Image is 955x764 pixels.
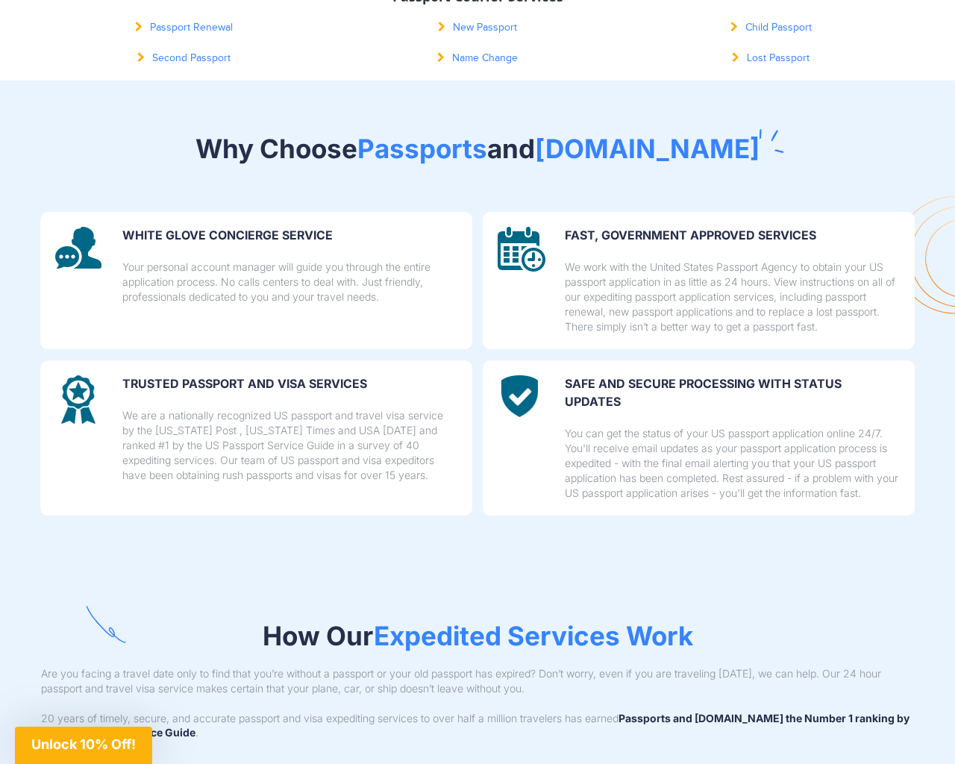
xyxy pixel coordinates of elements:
[135,22,233,34] a: Passport Renewal
[55,375,101,424] img: image description
[357,133,487,164] span: Passports
[122,375,457,393] p: Trusted Passport and Visa Services
[498,375,543,424] img: image description
[41,711,914,741] p: 20 years of timely, secure, and accurate passport and visa expediting services to over half a mil...
[498,227,545,272] img: image description
[565,426,900,501] p: You can get the status of your US passport application online 24/7. You'll receive email updates ...
[565,375,900,411] p: SAFE and secure processing with status updates
[730,22,812,34] a: Child Passport
[565,260,900,334] p: We work with the United States Passport Agency to obtain your US passport application in as littl...
[41,133,914,164] h2: Why Choose and
[41,620,914,651] h2: How Our
[437,52,518,64] a: Name Change
[122,260,457,304] p: Your personal account manager will guide you through the entire application process. No calls cen...
[565,227,900,245] p: FAST, GOVERNMENT APPROVED SERVICES
[137,52,231,64] a: Second Passport
[374,620,693,651] span: Expedited Services Work
[122,227,457,245] p: WHITE GLOVE CONCIERGE SERVICE
[438,22,517,34] a: New Passport
[122,408,457,483] p: We are a nationally recognized US passport and travel visa service by the [US_STATE] Post , [US_S...
[15,727,152,764] div: Unlock 10% Off!
[535,133,760,164] span: [DOMAIN_NAME]
[55,227,101,269] img: image description
[732,52,810,64] a: Lost Passport
[41,666,914,696] p: Are you facing a travel date only to find that you’re without a passport or your old passport has...
[31,736,136,752] span: Unlock 10% Off!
